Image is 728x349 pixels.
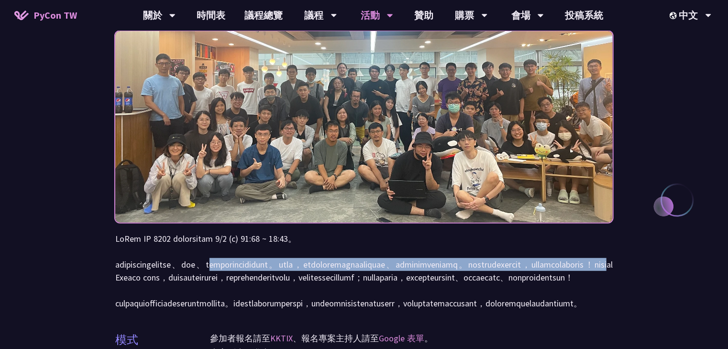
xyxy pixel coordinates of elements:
[115,232,613,310] p: LoRem IP 8202 dolorsitam 9/2 (c) 91:68 ~ 18:43。 adipiscingelitse、doe、temporincididunt。utla，etdolo...
[210,331,613,346] p: 參加者報名請至 、報名專案主持人請至 。
[115,331,138,349] p: 模式
[115,5,613,248] img: Photo of PyCon Taiwan Sprints
[14,11,29,20] img: Home icon of PyCon TW 2025
[379,333,424,344] a: Google 表單
[5,3,87,27] a: PyCon TW
[670,12,679,19] img: Locale Icon
[33,8,77,23] span: PyCon TW
[270,333,293,344] a: KKTIX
